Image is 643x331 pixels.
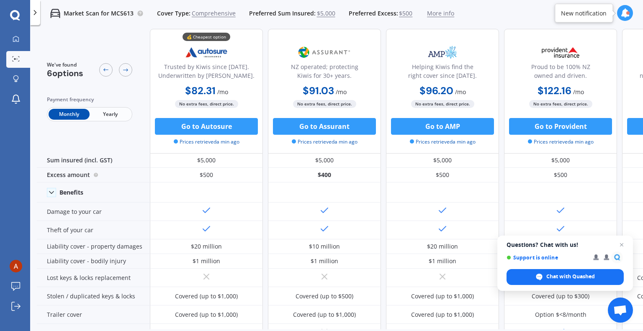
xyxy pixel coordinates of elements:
[311,257,338,265] div: $1 million
[535,310,586,319] div: Option $<8/month
[511,62,610,83] div: Proud to be 100% NZ owned and driven.
[37,254,150,269] div: Liability cover - bodily injury
[157,9,190,18] span: Cover Type:
[49,109,90,120] span: Monthly
[507,241,624,248] span: Questions? Chat with us!
[410,138,476,146] span: Prices retrieved a min ago
[427,242,458,251] div: $20 million
[309,242,340,251] div: $10 million
[193,257,220,265] div: $1 million
[546,273,595,280] span: Chat with Quashed
[608,298,633,323] div: Open chat
[509,118,612,135] button: Go to Provident
[192,9,236,18] span: Comprehensive
[317,9,335,18] span: $5,000
[90,109,131,120] span: Yearly
[37,221,150,239] div: Theft of your car
[504,168,617,182] div: $500
[296,292,353,300] div: Covered (up to $500)
[336,88,347,96] span: / mo
[47,61,83,69] span: We've found
[455,88,466,96] span: / mo
[429,257,456,265] div: $1 million
[37,287,150,305] div: Stolen / duplicated keys & locks
[150,168,263,182] div: $500
[10,260,22,272] img: ACg8ocKotCagEFQN8xt94O9JO2B4hzZ5KGJ2vO-8j45manfnBqv5cg=s96-c
[185,84,216,97] b: $82.31
[37,168,150,182] div: Excess amount
[538,84,571,97] b: $122.16
[411,100,474,108] span: No extra fees, direct price.
[507,254,587,261] span: Support is online
[37,305,150,324] div: Trailer cover
[191,242,222,251] div: $20 million
[157,62,256,83] div: Trusted by Kiwis since [DATE]. Underwritten by [PERSON_NAME].
[411,292,474,300] div: Covered (up to $1,000)
[174,138,239,146] span: Prices retrieved a min ago
[275,62,374,83] div: NZ operated; protecting Kiwis for 30+ years.
[561,9,607,17] div: New notification
[415,42,470,63] img: AMP.webp
[393,62,492,83] div: Helping Kiwis find the right cover since [DATE].
[175,100,238,108] span: No extra fees, direct price.
[529,100,592,108] span: No extra fees, direct price.
[533,42,588,63] img: Provident.png
[504,153,617,168] div: $5,000
[268,168,381,182] div: $400
[50,8,60,18] img: car.f15378c7a67c060ca3f3.svg
[391,118,494,135] button: Go to AMP
[386,153,499,168] div: $5,000
[399,9,412,18] span: $500
[419,84,453,97] b: $96.20
[183,33,230,41] div: 💰 Cheapest option
[179,42,234,63] img: Autosure.webp
[532,292,589,300] div: Covered (up to $300)
[37,269,150,287] div: Lost keys & locks replacement
[349,9,398,18] span: Preferred Excess:
[150,153,263,168] div: $5,000
[303,84,334,97] b: $91.03
[37,203,150,221] div: Damage to your car
[273,118,376,135] button: Go to Assurant
[249,9,316,18] span: Preferred Sum Insured:
[59,189,83,196] div: Benefits
[47,95,132,104] div: Payment frequency
[507,269,624,285] div: Chat with Quashed
[64,9,134,18] p: Market Scan for MCS613
[155,118,258,135] button: Go to Autosure
[217,88,228,96] span: / mo
[386,168,499,182] div: $500
[37,153,150,168] div: Sum insured (incl. GST)
[411,310,474,319] div: Covered (up to $1,000)
[175,292,238,300] div: Covered (up to $1,000)
[37,239,150,254] div: Liability cover - property damages
[293,100,356,108] span: No extra fees, direct price.
[47,68,83,79] span: 6 options
[297,42,352,63] img: Assurant.png
[573,88,584,96] span: / mo
[175,310,238,319] div: Covered (up to $1,000)
[293,310,356,319] div: Covered (up to $1,000)
[427,9,454,18] span: More info
[268,153,381,168] div: $5,000
[292,138,358,146] span: Prices retrieved a min ago
[617,240,627,250] span: Close chat
[528,138,594,146] span: Prices retrieved a min ago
